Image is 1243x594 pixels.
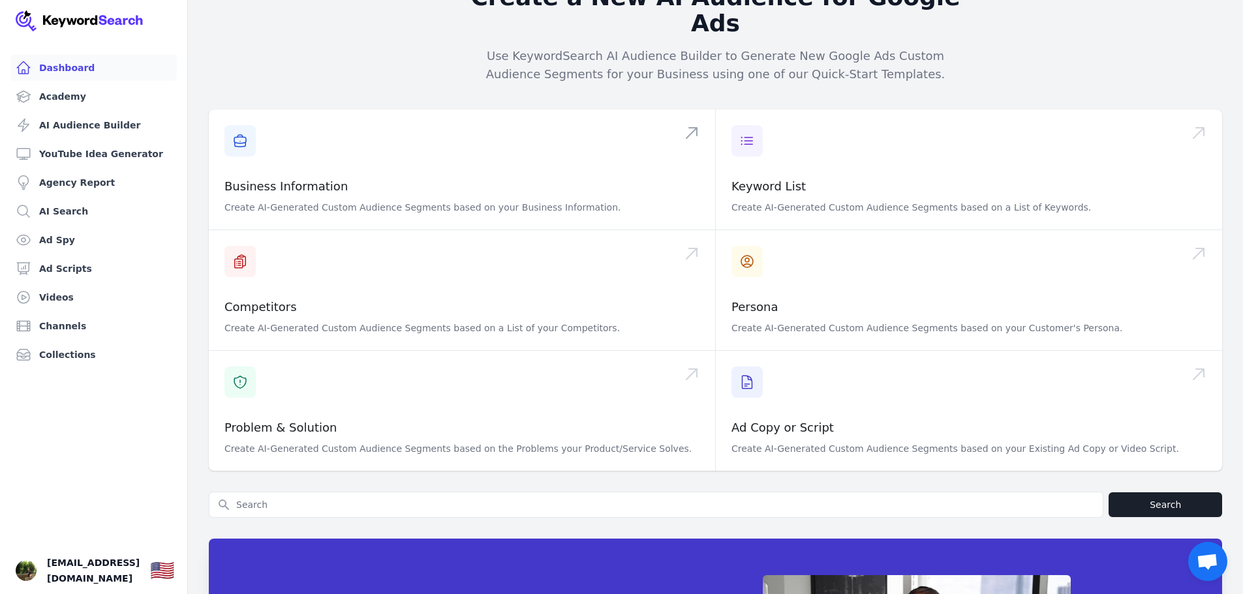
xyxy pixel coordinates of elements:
a: Agency Report [10,170,177,196]
button: Open user button [16,560,37,581]
button: Search [1109,492,1222,517]
img: Camila Monet Jaylo [16,560,37,581]
a: Persona [731,300,778,314]
input: Search [209,492,1103,517]
a: Ad Spy [10,227,177,253]
a: Ad Copy or Script [731,421,834,434]
div: 🇺🇸 [150,559,174,582]
a: Dashboard [10,55,177,81]
a: Keyword List [731,179,806,193]
a: Videos [10,284,177,310]
img: Your Company [16,10,144,31]
a: Business Information [224,179,348,193]
a: Academy [10,83,177,110]
a: Competitors [224,300,297,314]
a: Open chat [1188,542,1227,581]
a: Collections [10,342,177,368]
p: Use KeywordSearch AI Audience Builder to Generate New Google Ads Custom Audience Segments for you... [465,47,966,83]
button: 🇺🇸 [150,557,174,584]
a: Ad Scripts [10,256,177,282]
a: AI Search [10,198,177,224]
a: Problem & Solution [224,421,337,434]
span: [EMAIL_ADDRESS][DOMAIN_NAME] [47,555,140,586]
a: AI Audience Builder [10,112,177,138]
a: YouTube Idea Generator [10,141,177,167]
a: Channels [10,313,177,339]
